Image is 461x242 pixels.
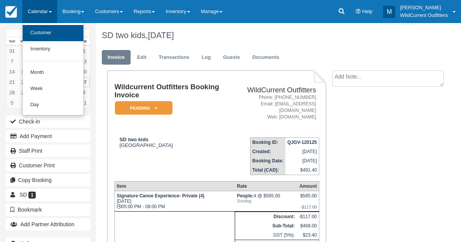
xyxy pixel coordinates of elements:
[235,191,297,212] td: 4 @ $585.00
[250,156,285,165] th: Booking Date:
[383,6,395,18] div: M
[117,193,204,199] strong: Signature Canoe Experience- Private (4)
[114,83,230,99] h1: Wildcurrent Outfitters Booking Invoice
[18,67,30,77] a: 15
[114,191,235,212] td: [DATE] 05:00 PM - 08:00 PM
[18,98,30,108] a: 6
[78,98,90,108] a: 11
[6,159,90,172] a: Customer Print
[6,46,18,56] a: 31
[18,37,30,46] th: Mon
[131,50,152,65] a: Edit
[287,140,317,145] strong: QJGV-120125
[114,182,235,191] th: Item
[23,97,83,113] a: Day
[5,6,17,18] img: checkfront-main-nav-mini-logo.png
[153,50,195,65] a: Transactions
[6,130,90,142] button: Add Payment
[285,147,319,156] td: [DATE]
[6,115,90,128] button: Check-in
[18,56,30,67] a: 8
[102,31,436,40] h1: SD two kids,
[250,147,285,156] th: Created:
[78,67,90,77] a: 20
[6,67,18,77] a: 14
[148,30,174,40] span: [DATE]
[235,212,297,222] th: Discount:
[18,46,30,56] a: 1
[78,77,90,87] a: 27
[6,204,90,216] button: Bookmark
[400,12,448,19] p: WildCurrent Outfitters
[237,193,254,199] strong: People
[6,37,18,46] th: Sun
[285,156,319,165] td: [DATE]
[102,50,131,65] a: Invoice
[235,221,297,230] th: Sub-Total:
[6,189,90,201] a: SD 1
[18,77,30,87] a: 22
[6,218,90,230] button: Add Partner Attribution
[298,205,317,209] em: -$117.00
[20,192,27,198] span: SD
[78,46,90,56] a: 6
[23,65,83,81] a: Month
[78,56,90,67] a: 13
[297,230,319,240] td: $23.40
[78,87,90,98] a: 4
[6,77,18,87] a: 21
[119,137,149,142] strong: SD two kids
[114,137,230,148] div: [GEOGRAPHIC_DATA]
[217,50,246,65] a: Guests
[115,101,172,115] em: Pending
[233,94,316,121] address: Phone: [PHONE_NUMBER] Email: [EMAIL_ADDRESS][DOMAIN_NAME] Web: [DOMAIN_NAME]
[6,145,90,157] a: Staff Print
[247,50,285,65] a: Documents
[233,86,316,94] h2: WildCurrent Outfitters
[6,98,18,108] a: 5
[237,199,295,203] em: Sundog
[400,4,448,12] p: [PERSON_NAME]
[298,193,317,205] div: $585.00
[6,56,18,67] a: 7
[250,138,285,147] th: Booking ID:
[22,23,84,115] ul: Calendar
[23,41,83,57] a: Inventory
[250,165,285,175] th: Total (CAD):
[23,81,83,97] a: Week
[356,9,361,14] i: Help
[362,8,373,14] span: Help
[297,212,319,222] td: -$117.00
[235,182,297,191] th: Rate
[78,37,90,46] th: Sat
[23,25,83,41] a: Customer
[297,221,319,230] td: $468.00
[18,87,30,98] a: 29
[285,165,319,175] td: $491.40
[6,174,90,186] button: Copy Booking
[28,192,36,199] span: 1
[196,50,217,65] a: Log
[114,101,170,115] a: Pending
[6,87,18,98] a: 28
[235,230,297,240] td: GST (5%):
[297,182,319,191] th: Amount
